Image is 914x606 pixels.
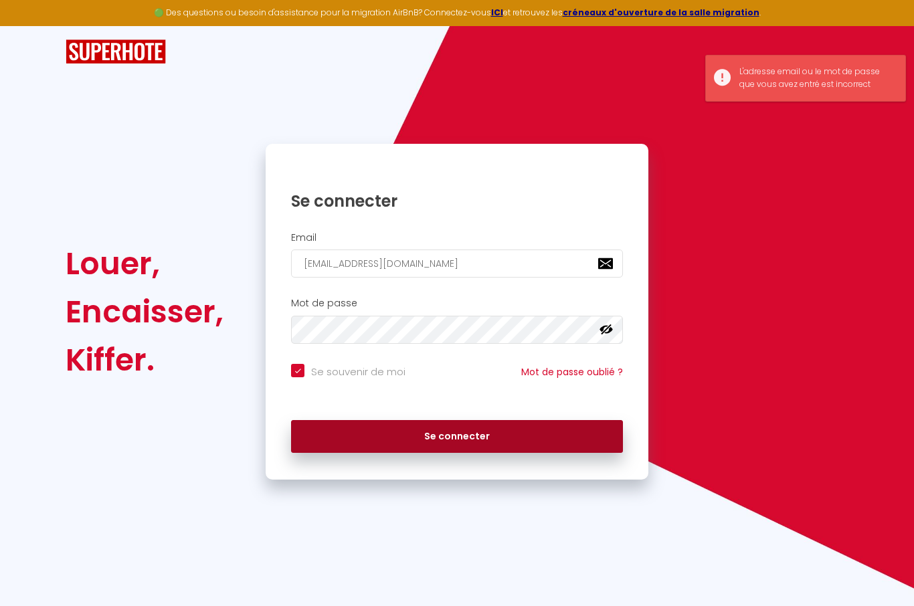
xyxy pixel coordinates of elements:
input: Ton Email [291,249,623,278]
button: Se connecter [291,420,623,453]
a: ICI [491,7,503,18]
button: Ouvrir le widget de chat LiveChat [11,5,51,45]
a: créneaux d'ouverture de la salle migration [563,7,759,18]
div: Louer, [66,239,223,288]
div: L'adresse email ou le mot de passe que vous avez entré est incorrect [739,66,892,91]
h2: Email [291,232,623,243]
a: Mot de passe oublié ? [521,365,623,379]
h2: Mot de passe [291,298,623,309]
img: SuperHote logo [66,39,166,64]
div: Kiffer. [66,336,223,384]
h1: Se connecter [291,191,623,211]
div: Encaisser, [66,288,223,336]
